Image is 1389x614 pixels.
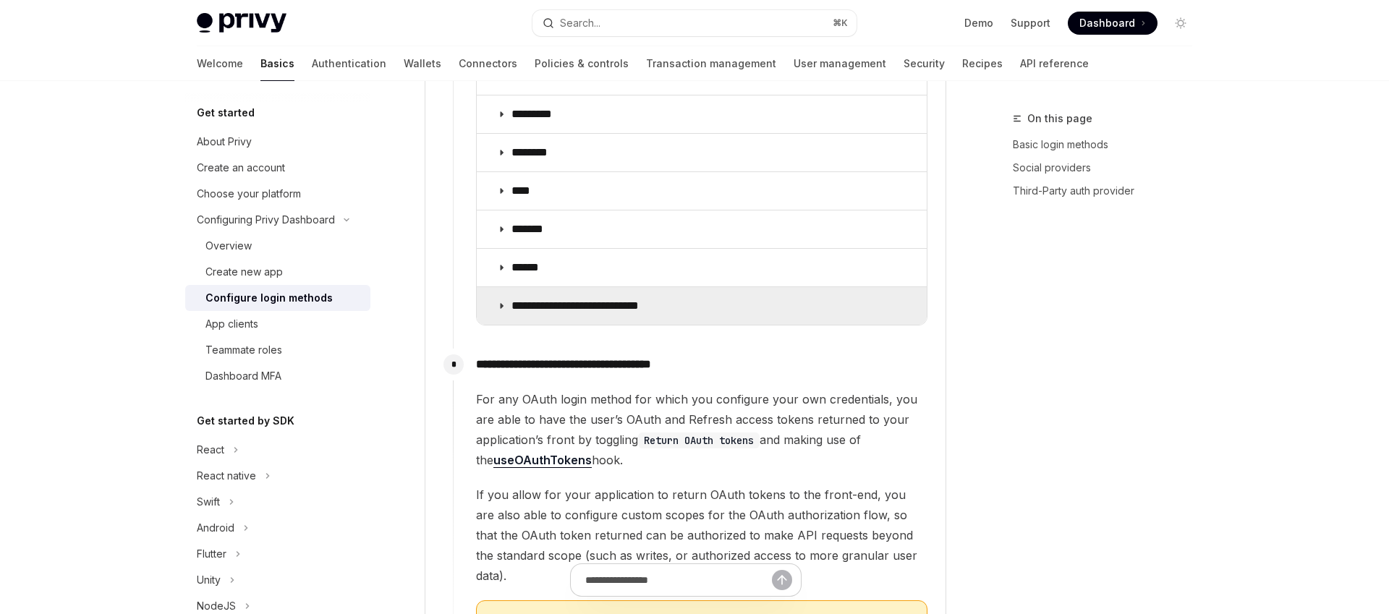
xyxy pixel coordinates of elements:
a: Policies & controls [535,46,629,81]
a: Overview [185,233,370,259]
div: Flutter [197,545,226,563]
span: ⌘ K [833,17,848,29]
h5: Get started by SDK [197,412,294,430]
a: Social providers [1013,156,1204,179]
a: Recipes [962,46,1003,81]
div: Dashboard MFA [205,367,281,385]
span: For any OAuth login method for which you configure your own credentials, you are able to have the... [476,389,927,470]
a: Configure login methods [185,285,370,311]
a: Wallets [404,46,441,81]
a: Basic login methods [1013,133,1204,156]
a: Create new app [185,259,370,285]
a: Security [904,46,945,81]
img: light logo [197,13,286,33]
div: Choose your platform [197,185,301,202]
a: About Privy [185,129,370,155]
a: App clients [185,311,370,337]
div: Overview [205,237,252,255]
a: Dashboard [1068,12,1157,35]
a: Welcome [197,46,243,81]
div: Search... [560,14,600,32]
a: Dashboard MFA [185,363,370,389]
a: User management [794,46,886,81]
code: Return OAuth tokens [638,432,760,448]
a: Support [1011,16,1050,30]
a: Teammate roles [185,337,370,363]
div: Configure login methods [205,289,333,307]
button: Search...⌘K [532,10,857,36]
button: Toggle dark mode [1169,12,1192,35]
a: API reference [1020,46,1089,81]
a: Basics [260,46,294,81]
div: App clients [205,315,258,333]
a: Authentication [312,46,386,81]
div: Swift [197,493,220,511]
div: Android [197,519,234,537]
a: Create an account [185,155,370,181]
div: React native [197,467,256,485]
span: On this page [1027,110,1092,127]
a: Connectors [459,46,517,81]
span: If you allow for your application to return OAuth tokens to the front-end, you are also able to c... [476,485,927,586]
div: Create an account [197,159,285,176]
a: Choose your platform [185,181,370,207]
a: Transaction management [646,46,776,81]
a: Third-Party auth provider [1013,179,1204,202]
a: useOAuthTokens [493,453,592,468]
div: Create new app [205,263,283,281]
h5: Get started [197,104,255,121]
div: Teammate roles [205,341,282,359]
span: Dashboard [1079,16,1135,30]
button: Send message [772,570,792,590]
div: Unity [197,571,221,589]
a: Demo [964,16,993,30]
div: About Privy [197,133,252,150]
div: React [197,441,224,459]
div: Configuring Privy Dashboard [197,211,335,229]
